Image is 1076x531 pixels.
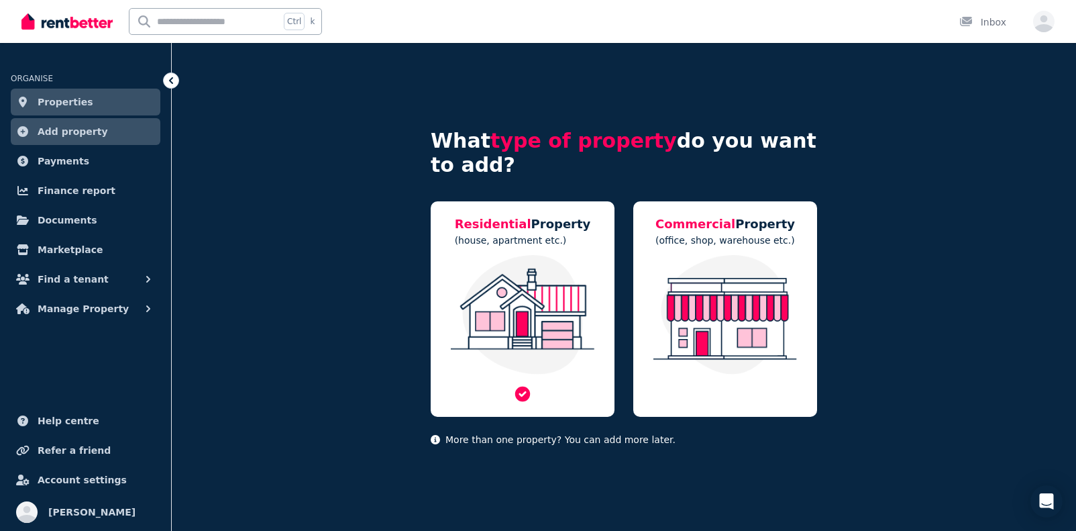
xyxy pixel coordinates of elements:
[38,153,89,169] span: Payments
[38,212,97,228] span: Documents
[11,74,53,83] span: ORGANISE
[455,217,531,231] span: Residential
[11,89,160,115] a: Properties
[431,433,817,446] p: More than one property? You can add more later.
[444,255,601,375] img: Residential Property
[655,217,735,231] span: Commercial
[490,129,677,152] span: type of property
[11,407,160,434] a: Help centre
[11,295,160,322] button: Manage Property
[11,118,160,145] a: Add property
[38,413,99,429] span: Help centre
[38,472,127,488] span: Account settings
[655,234,795,247] p: (office, shop, warehouse etc.)
[647,255,804,375] img: Commercial Property
[38,242,103,258] span: Marketplace
[38,94,93,110] span: Properties
[38,183,115,199] span: Finance report
[38,301,129,317] span: Manage Property
[11,177,160,204] a: Finance report
[38,271,109,287] span: Find a tenant
[11,467,160,493] a: Account settings
[38,442,111,458] span: Refer a friend
[1030,485,1063,518] div: Open Intercom Messenger
[431,129,817,177] h4: What do you want to add?
[21,11,113,32] img: RentBetter
[959,15,1006,29] div: Inbox
[48,504,136,520] span: [PERSON_NAME]
[11,437,160,464] a: Refer a friend
[455,234,591,247] p: (house, apartment etc.)
[11,148,160,175] a: Payments
[11,266,160,293] button: Find a tenant
[38,124,108,140] span: Add property
[655,215,795,234] h5: Property
[11,236,160,263] a: Marketplace
[455,215,591,234] h5: Property
[284,13,305,30] span: Ctrl
[310,16,315,27] span: k
[11,207,160,234] a: Documents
